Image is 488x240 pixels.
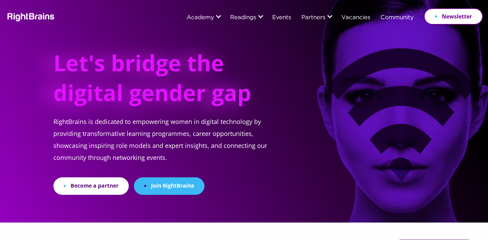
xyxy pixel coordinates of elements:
[53,116,284,177] p: RightBrains is dedicated to empowering women in digital technology by providing transformative le...
[301,15,325,21] a: Partners
[134,177,204,195] a: Join RightBrains
[230,15,256,21] a: Readings
[341,15,370,21] a: Vacancies
[5,12,55,22] img: Rightbrains
[380,15,414,21] a: Community
[53,177,129,195] a: Become a partner
[187,15,214,21] a: Academy
[53,48,259,116] h1: Let's bridge the digital gender gap
[272,15,291,21] a: Events
[424,8,483,25] a: Newsletter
